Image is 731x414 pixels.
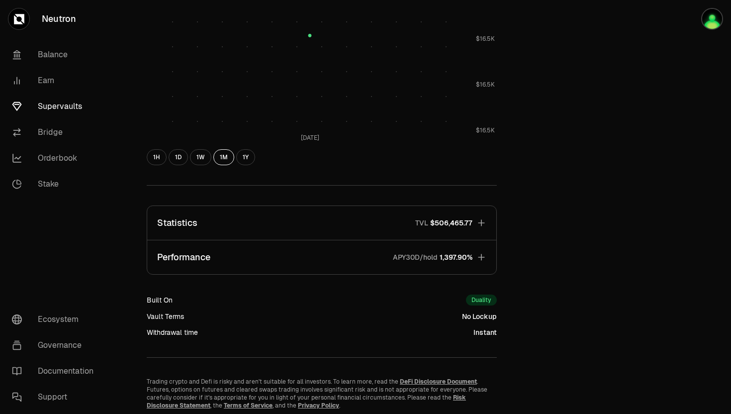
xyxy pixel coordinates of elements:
[415,218,428,228] p: TVL
[4,384,107,410] a: Support
[476,81,495,89] tspan: $16.5K
[4,68,107,94] a: Earn
[400,378,477,386] a: DeFi Disclosure Document
[4,358,107,384] a: Documentation
[147,378,497,386] p: Trading crypto and Defi is risky and aren't suitable for all investors. To learn more, read the .
[4,332,107,358] a: Governance
[147,149,167,165] button: 1H
[4,42,107,68] a: Balance
[701,8,723,30] img: q2
[147,295,173,305] div: Built On
[147,311,184,321] div: Vault Terms
[157,250,210,264] p: Performance
[157,216,197,230] p: Statistics
[236,149,255,165] button: 1Y
[147,327,198,337] div: Withdrawal time
[476,126,495,134] tspan: $16.5K
[213,149,234,165] button: 1M
[440,252,472,262] span: 1,397.90%
[190,149,211,165] button: 1W
[4,94,107,119] a: Supervaults
[473,327,497,337] div: Instant
[4,307,107,332] a: Ecosystem
[4,119,107,145] a: Bridge
[298,402,339,410] a: Privacy Policy
[301,134,319,142] tspan: [DATE]
[4,145,107,171] a: Orderbook
[147,206,496,240] button: StatisticsTVL$506,465.77
[393,252,438,262] p: APY30D/hold
[147,394,466,410] a: Risk Disclosure Statement
[169,149,188,165] button: 1D
[466,295,497,306] div: Duality
[430,218,472,228] span: $506,465.77
[224,402,273,410] a: Terms of Service
[147,240,496,274] button: PerformanceAPY30D/hold1,397.90%
[462,311,497,321] div: No Lockup
[476,35,495,43] tspan: $16.5K
[147,386,497,410] p: Futures, options on futures and cleared swaps trading involves significant risk and is not approp...
[4,171,107,197] a: Stake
